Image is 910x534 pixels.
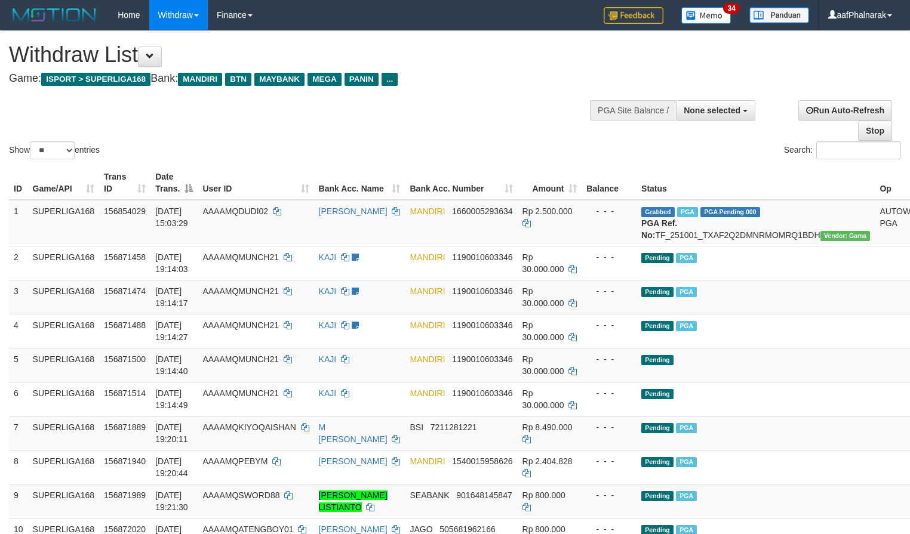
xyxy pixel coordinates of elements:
span: 34 [723,3,739,14]
span: Pending [641,355,674,365]
td: TF_251001_TXAF2Q2DMNRMOMRQ1BDH [637,200,875,246]
span: MANDIRI [410,456,445,466]
input: Search: [816,141,901,159]
span: AAAAMQMUNCH21 [202,388,279,398]
span: AAAAMQSWORD88 [202,490,279,500]
th: Trans ID: activate to sort column ascending [99,166,150,200]
span: Rp 30.000.000 [522,388,564,410]
img: Button%20Memo.svg [681,7,731,24]
th: Date Trans.: activate to sort column descending [150,166,198,200]
span: Copy 1190010603346 to clipboard [452,320,512,330]
span: BSI [410,422,423,432]
span: ISPORT > SUPERLIGA168 [41,73,150,86]
label: Show entries [9,141,100,159]
td: 7 [9,416,28,450]
span: AAAAMQATENGBOY01 [202,524,293,534]
span: [DATE] 19:21:30 [155,490,188,512]
span: Pending [641,457,674,467]
span: 156871488 [104,320,146,330]
a: KAJI [319,388,337,398]
a: [PERSON_NAME] [319,524,388,534]
td: 8 [9,450,28,484]
th: Game/API: activate to sort column ascending [28,166,100,200]
span: Rp 2.404.828 [522,456,573,466]
span: 156871514 [104,388,146,398]
span: AAAAMQMUNCH21 [202,320,279,330]
span: MANDIRI [410,388,445,398]
a: M [PERSON_NAME] [319,422,388,444]
img: MOTION_logo.png [9,6,100,24]
span: Grabbed [641,207,675,217]
span: Pending [641,321,674,331]
span: Copy 901648145847 to clipboard [456,490,512,500]
span: PGA Pending [700,207,760,217]
span: AAAAMQDUDI02 [202,206,268,216]
span: SEABANK [410,490,449,500]
td: SUPERLIGA168 [28,484,100,518]
span: AAAAMQPEBYM [202,456,268,466]
div: - - - [586,205,632,217]
span: [DATE] 19:20:11 [155,422,188,444]
span: AAAAMQMUNCH21 [202,252,279,262]
th: Status [637,166,875,200]
span: Rp 8.490.000 [522,422,573,432]
h1: Withdraw List [9,43,595,67]
span: [DATE] 19:14:40 [155,354,188,376]
span: BTN [225,73,251,86]
b: PGA Ref. No: [641,218,677,240]
span: Vendor URL: https://trx31.1velocity.biz [820,231,871,241]
span: MANDIRI [410,206,445,216]
span: Pending [641,491,674,501]
td: 5 [9,348,28,382]
div: - - - [586,319,632,331]
span: MANDIRI [410,286,445,296]
span: Pending [641,389,674,399]
div: - - - [586,455,632,467]
a: [PERSON_NAME] [319,456,388,466]
th: User ID: activate to sort column ascending [198,166,313,200]
span: 156872020 [104,524,146,534]
a: Run Auto-Refresh [798,100,892,121]
span: PANIN [345,73,379,86]
span: [DATE] 19:14:03 [155,252,188,274]
span: Pending [641,287,674,297]
span: AAAAMQMUNCH21 [202,354,279,364]
div: - - - [586,251,632,263]
span: Marked by aafsoycanthlai [677,207,698,217]
span: Copy 1660005293634 to clipboard [452,206,512,216]
span: [DATE] 19:14:17 [155,286,188,308]
span: MANDIRI [410,320,445,330]
span: Marked by aafsoycanthlai [676,423,697,433]
th: Bank Acc. Number: activate to sort column ascending [405,166,517,200]
img: panduan.png [749,7,809,23]
span: ... [382,73,398,86]
th: Amount: activate to sort column ascending [518,166,582,200]
span: Copy 7211281221 to clipboard [431,422,477,432]
span: MEGA [308,73,342,86]
a: KAJI [319,252,337,262]
td: 9 [9,484,28,518]
span: 156871474 [104,286,146,296]
span: Rp 30.000.000 [522,320,564,342]
span: Pending [641,423,674,433]
div: - - - [586,387,632,399]
span: [DATE] 15:03:29 [155,206,188,228]
td: SUPERLIGA168 [28,200,100,246]
span: Copy 1190010603346 to clipboard [452,388,512,398]
span: 156871989 [104,490,146,500]
select: Showentries [30,141,75,159]
span: 156854029 [104,206,146,216]
img: Feedback.jpg [604,7,663,24]
span: JAGO [410,524,432,534]
span: Marked by aafmaleo [676,321,697,331]
a: Stop [858,121,892,141]
th: Balance [582,166,637,200]
span: 156871889 [104,422,146,432]
span: Rp 800.000 [522,524,565,534]
span: [DATE] 19:20:44 [155,456,188,478]
span: [DATE] 19:14:27 [155,320,188,342]
span: Copy 1190010603346 to clipboard [452,252,512,262]
th: Bank Acc. Name: activate to sort column ascending [314,166,405,200]
td: 2 [9,246,28,280]
span: 156871940 [104,456,146,466]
